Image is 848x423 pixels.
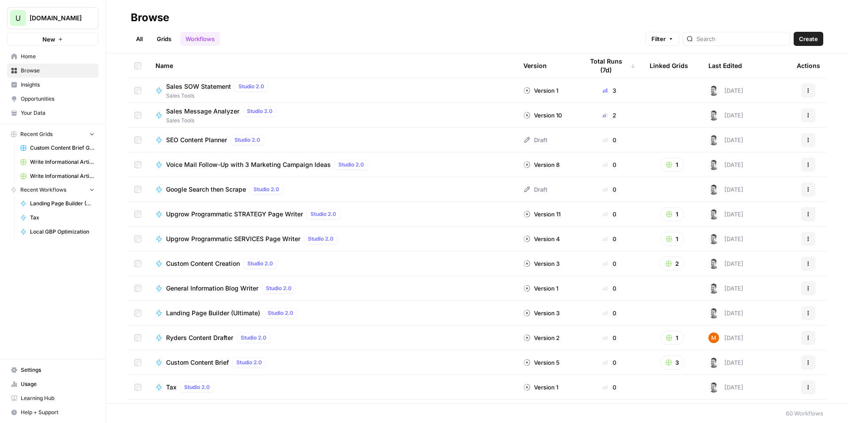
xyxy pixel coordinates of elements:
div: [DATE] [708,258,743,269]
a: Custom Content CreationStudio 2.0 [155,258,509,269]
img: n438ldry5yf18xsdkqxyp5l76mf5 [708,184,719,195]
div: Version 5 [523,358,560,367]
span: Tax [30,214,95,222]
div: 0 [583,234,636,243]
button: 1 [660,232,684,246]
img: n438ldry5yf18xsdkqxyp5l76mf5 [708,283,719,294]
div: 0 [583,333,636,342]
span: Google Search then Scrape [166,185,246,194]
a: Opportunities [7,92,98,106]
img: n438ldry5yf18xsdkqxyp5l76mf5 [708,382,719,393]
button: 1 [660,207,684,221]
div: Version 1 [523,86,558,95]
span: Upgrow Programmatic STRATEGY Page Writer [166,210,303,219]
div: 0 [583,284,636,293]
a: Insights [7,78,98,92]
span: Custom Content Brief Grid [30,144,95,152]
span: Studio 2.0 [184,383,210,391]
span: Custom Content Brief [166,358,229,367]
div: [DATE] [708,357,743,368]
button: Workspace: Upgrow.io [7,7,98,29]
div: [DATE] [708,209,743,219]
img: n438ldry5yf18xsdkqxyp5l76mf5 [708,308,719,318]
div: 0 [583,309,636,317]
a: Voice Mail Follow-Up with 3 Marketing Campaign IdeasStudio 2.0 [155,159,509,170]
div: Last Edited [708,53,742,78]
span: Insights [21,81,95,89]
a: Your Data [7,106,98,120]
span: Help + Support [21,408,95,416]
img: n438ldry5yf18xsdkqxyp5l76mf5 [708,209,719,219]
span: Sales Tools [166,92,272,100]
a: Settings [7,363,98,377]
a: Grids [151,32,177,46]
span: Studio 2.0 [247,260,273,268]
a: Browse [7,64,98,78]
button: 1 [660,331,684,345]
button: New [7,33,98,46]
div: Browse [131,11,169,25]
input: Search [697,34,786,43]
a: Learning Hub [7,391,98,405]
button: 2 [660,257,685,271]
span: Local GBP Optimization [30,228,95,236]
img: n438ldry5yf18xsdkqxyp5l76mf5 [708,258,719,269]
span: Studio 2.0 [266,284,291,292]
a: TaxStudio 2.0 [155,382,509,393]
span: Studio 2.0 [338,161,364,169]
span: Ryders Content Drafter [166,333,233,342]
span: Create [799,34,818,43]
span: Studio 2.0 [238,83,264,91]
a: Upgrow Programmatic STRATEGY Page WriterStudio 2.0 [155,209,509,219]
div: 0 [583,358,636,367]
div: 0 [583,160,636,169]
span: Opportunities [21,95,95,103]
a: Write Informational Article [16,155,98,169]
div: Version 3 [523,259,560,268]
div: 0 [583,185,636,194]
div: [DATE] [708,159,743,170]
span: Studio 2.0 [241,334,266,342]
span: Studio 2.0 [268,309,293,317]
div: 2 [583,111,636,120]
div: 0 [583,210,636,219]
div: Total Runs (7d) [583,53,636,78]
button: Create [794,32,823,46]
span: Studio 2.0 [236,359,262,366]
span: Upgrow Programmatic SERVICES Page Writer [166,234,300,243]
a: Home [7,49,98,64]
div: 0 [583,383,636,392]
div: 60 Workflows [786,409,823,418]
div: [DATE] [708,135,743,145]
a: Sales SOW StatementStudio 2.0Sales Tools [155,81,509,100]
span: [DOMAIN_NAME] [30,14,83,23]
img: n438ldry5yf18xsdkqxyp5l76mf5 [708,159,719,170]
div: [DATE] [708,234,743,244]
button: 1 [660,158,684,172]
div: [DATE] [708,85,743,96]
a: Sales Message AnalyzerStudio 2.0Sales Tools [155,106,509,125]
span: Sales Tools [166,117,280,125]
div: 3 [583,86,636,95]
span: U [15,13,21,23]
div: [DATE] [708,110,743,121]
span: Write Informational Article [30,158,95,166]
div: 0 [583,259,636,268]
img: n438ldry5yf18xsdkqxyp5l76mf5 [708,110,719,121]
span: Your Data [21,109,95,117]
a: Local GBP Optimization [16,225,98,239]
div: [DATE] [708,283,743,294]
span: Studio 2.0 [308,235,333,243]
span: Recent Grids [20,130,53,138]
img: n438ldry5yf18xsdkqxyp5l76mf5 [708,234,719,244]
div: Version 1 [523,284,558,293]
span: Studio 2.0 [310,210,336,218]
div: Version 10 [523,111,562,120]
div: Actions [797,53,820,78]
a: Landing Page Builder (Ultimate) [16,196,98,211]
a: Workflows [180,32,220,46]
span: Studio 2.0 [254,185,279,193]
img: n438ldry5yf18xsdkqxyp5l76mf5 [708,85,719,96]
button: Help + Support [7,405,98,419]
span: General Information Blog Writer [166,284,258,293]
